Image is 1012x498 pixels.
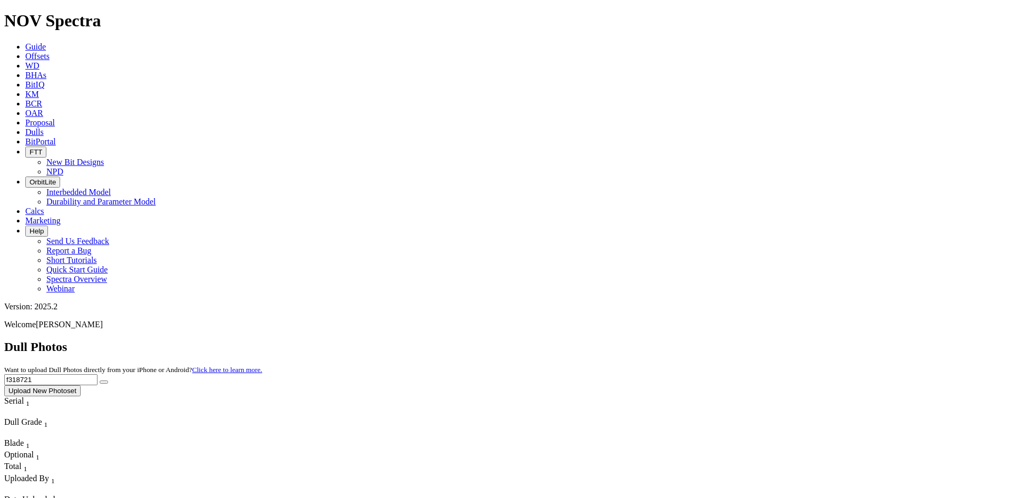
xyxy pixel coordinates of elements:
[4,474,104,485] div: Uploaded By Sort None
[4,462,41,473] div: Sort None
[24,462,27,471] span: Sort None
[4,396,24,405] span: Serial
[30,178,56,186] span: OrbitLite
[25,90,39,99] a: KM
[4,462,41,473] div: Total Sort None
[4,462,22,471] span: Total
[46,167,63,176] a: NPD
[44,421,48,428] sub: 1
[46,246,91,255] a: Report a Bug
[4,366,262,374] small: Want to upload Dull Photos directly from your iPhone or Android?
[4,485,104,495] div: Column Menu
[4,302,1008,311] div: Version: 2025.2
[46,197,156,206] a: Durability and Parameter Model
[30,227,44,235] span: Help
[4,408,49,417] div: Column Menu
[4,11,1008,31] h1: NOV Spectra
[30,148,42,156] span: FTT
[4,474,49,483] span: Uploaded By
[25,42,46,51] a: Guide
[4,417,42,426] span: Dull Grade
[4,320,1008,329] p: Welcome
[4,438,24,447] span: Blade
[44,417,48,426] span: Sort None
[25,177,60,188] button: OrbitLite
[46,265,108,274] a: Quick Start Guide
[4,340,1008,354] h2: Dull Photos
[4,450,34,459] span: Optional
[25,52,50,61] a: Offsets
[36,320,103,329] span: [PERSON_NAME]
[4,474,104,495] div: Sort None
[4,450,41,462] div: Sort None
[4,429,78,438] div: Column Menu
[51,477,55,485] sub: 1
[46,237,109,246] a: Send Us Feedback
[25,109,43,118] a: OAR
[46,158,104,167] a: New Bit Designs
[46,284,75,293] a: Webinar
[24,465,27,473] sub: 1
[25,226,48,237] button: Help
[4,417,78,429] div: Dull Grade Sort None
[46,256,97,265] a: Short Tutorials
[25,71,46,80] a: BHAs
[25,207,44,216] a: Calcs
[4,374,98,385] input: Search Serial Number
[4,450,41,462] div: Optional Sort None
[4,385,81,396] button: Upload New Photoset
[51,474,55,483] span: Sort None
[4,396,49,408] div: Serial Sort None
[25,61,40,70] a: WD
[36,450,40,459] span: Sort None
[25,80,44,89] a: BitIQ
[46,275,107,284] a: Spectra Overview
[4,438,41,450] div: Blade Sort None
[25,118,55,127] a: Proposal
[26,399,30,407] sub: 1
[36,453,40,461] sub: 1
[4,438,41,450] div: Sort None
[26,438,30,447] span: Sort None
[4,396,49,417] div: Sort None
[46,188,111,197] a: Interbedded Model
[25,216,61,225] a: Marketing
[25,99,42,108] a: BCR
[26,396,30,405] span: Sort None
[26,442,30,450] sub: 1
[25,128,44,136] a: Dulls
[25,147,46,158] button: FTT
[4,417,78,438] div: Sort None
[192,366,262,374] a: Click here to learn more.
[25,137,56,146] a: BitPortal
